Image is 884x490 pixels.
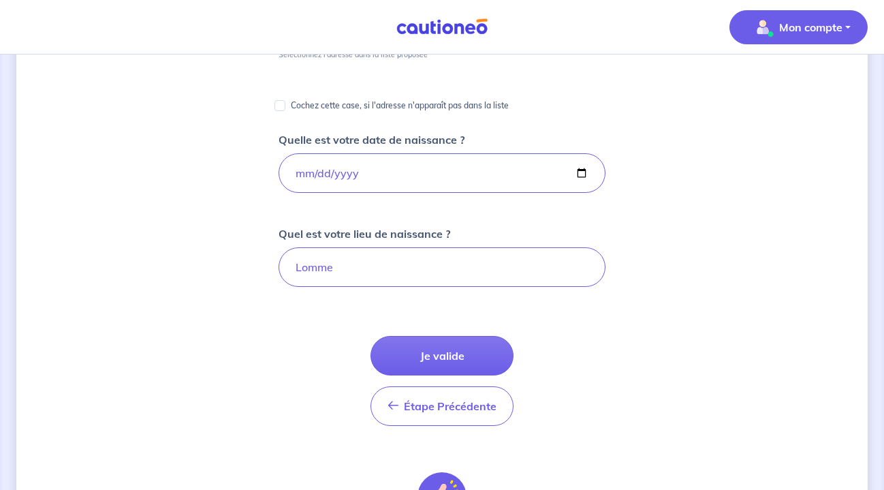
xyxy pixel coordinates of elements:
p: Quelle est votre date de naissance ? [279,132,464,148]
p: Quel est votre lieu de naissance ? [279,226,450,242]
img: illu_account_valid_menu.svg [752,16,774,38]
img: Cautioneo [391,18,493,35]
p: Mon compte [779,19,842,35]
input: Paris [279,247,605,287]
button: illu_account_valid_menu.svgMon compte [729,10,868,44]
button: Je valide [370,336,514,376]
input: 01/01/1980 [279,153,605,193]
p: Cochez cette case, si l'adresse n'apparaît pas dans la liste [291,97,509,114]
button: Étape Précédente [370,386,514,426]
span: Étape Précédente [404,399,496,413]
p: Sélectionnez l'adresse dans la liste proposée [279,50,428,59]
